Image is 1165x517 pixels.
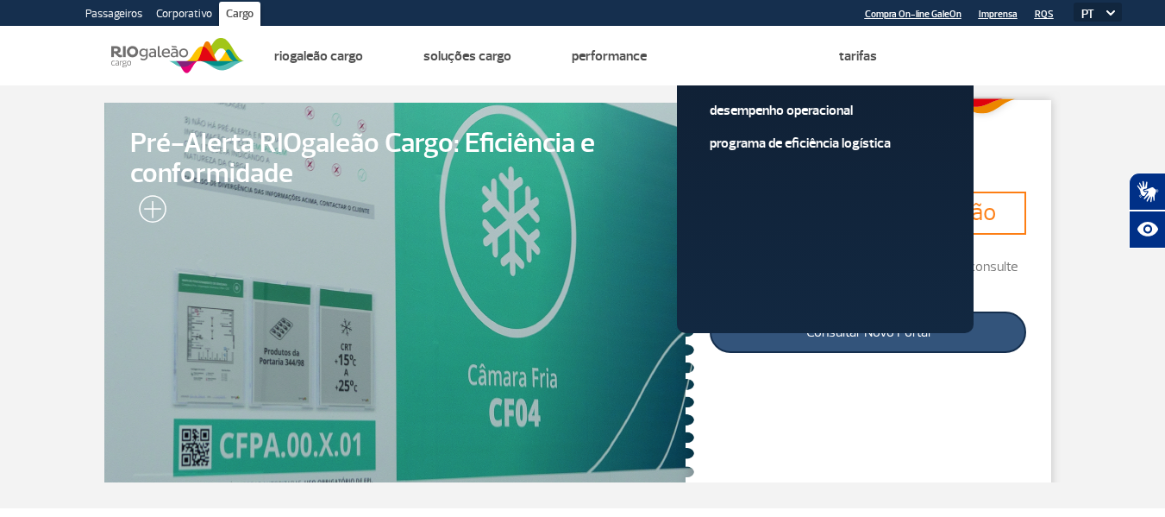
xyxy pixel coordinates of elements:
[104,103,694,482] a: Pré-Alerta RIOgaleão Cargo: Eficiência e conformidade
[839,47,877,65] a: Tarifas
[979,9,1018,20] a: Imprensa
[707,47,779,65] a: Atendimento
[423,47,511,65] a: Soluções Cargo
[149,2,219,29] a: Corporativo
[274,47,363,65] a: Riogaleão Cargo
[130,129,668,189] span: Pré-Alerta RIOgaleão Cargo: Eficiência e conformidade
[130,195,166,230] img: leia-mais
[710,134,941,153] a: Programa de Eficiência Logística
[1129,211,1165,249] button: Abrir recursos assistivos.
[1035,9,1054,20] a: RQS
[1129,173,1165,249] div: Plugin de acessibilidade da Hand Talk.
[1129,173,1165,211] button: Abrir tradutor de língua de sinais.
[572,47,647,65] a: Performance
[78,2,149,29] a: Passageiros
[710,101,941,120] a: Desempenho Operacional
[219,2,260,29] a: Cargo
[865,9,961,20] a: Compra On-line GaleOn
